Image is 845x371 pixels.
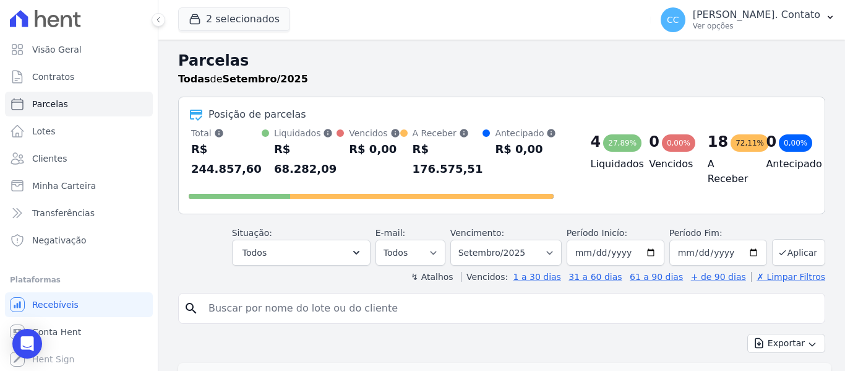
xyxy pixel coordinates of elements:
span: Lotes [32,125,56,137]
h2: Parcelas [178,50,825,72]
div: 72,11% [731,134,769,152]
span: Todos [242,245,267,260]
a: 1 a 30 dias [513,272,561,282]
div: 0 [766,132,776,152]
label: Período Inicío: [567,228,627,238]
i: search [184,301,199,316]
label: Situação: [232,228,272,238]
a: 31 a 60 dias [568,272,622,282]
a: Recebíveis [5,292,153,317]
button: Exportar [747,334,825,353]
p: de [178,72,308,87]
div: 18 [708,132,728,152]
span: Negativação [32,234,87,247]
h4: Liquidados [591,157,630,172]
a: Transferências [5,201,153,225]
a: Visão Geral [5,37,153,62]
div: Open Intercom Messenger [12,329,42,359]
button: Aplicar [772,239,825,266]
a: Lotes [5,119,153,144]
div: 4 [591,132,601,152]
label: Vencidos: [461,272,508,282]
strong: Todas [178,73,210,85]
div: R$ 0,00 [495,139,556,159]
span: Visão Geral [32,43,82,56]
span: Recebíveis [32,299,79,311]
div: 0,00% [662,134,695,152]
label: Período Fim: [669,227,767,240]
div: Liquidados [274,127,337,139]
div: Total [191,127,262,139]
span: Clientes [32,152,67,165]
span: Parcelas [32,98,68,110]
div: R$ 244.857,60 [191,139,262,179]
label: ↯ Atalhos [411,272,453,282]
label: Vencimento: [450,228,504,238]
a: 61 a 90 dias [630,272,683,282]
p: [PERSON_NAME]. Contato [693,9,820,21]
span: Conta Hent [32,326,81,338]
a: + de 90 dias [691,272,746,282]
div: Posição de parcelas [208,107,306,122]
div: R$ 176.575,51 [413,139,483,179]
div: 0 [649,132,659,152]
button: CC [PERSON_NAME]. Contato Ver opções [651,2,845,37]
div: 27,89% [603,134,641,152]
h4: Antecipado [766,157,805,172]
button: 2 selecionados [178,7,290,31]
span: Minha Carteira [32,180,96,192]
span: Contratos [32,71,74,83]
div: R$ 0,00 [349,139,400,159]
button: Todos [232,240,371,266]
div: Plataformas [10,273,148,287]
a: Parcelas [5,92,153,116]
div: 0,00% [779,134,812,152]
div: Vencidos [349,127,400,139]
a: Conta Hent [5,320,153,344]
h4: A Receber [708,157,747,186]
a: Clientes [5,146,153,171]
div: Antecipado [495,127,556,139]
span: Transferências [32,207,95,219]
input: Buscar por nome do lote ou do cliente [201,296,820,321]
a: Contratos [5,64,153,89]
p: Ver opções [693,21,820,31]
a: Negativação [5,228,153,253]
span: CC [667,15,679,24]
strong: Setembro/2025 [223,73,308,85]
div: R$ 68.282,09 [274,139,337,179]
label: E-mail: [375,228,406,238]
div: A Receber [413,127,483,139]
a: ✗ Limpar Filtros [751,272,825,282]
h4: Vencidos [649,157,688,172]
a: Minha Carteira [5,173,153,198]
